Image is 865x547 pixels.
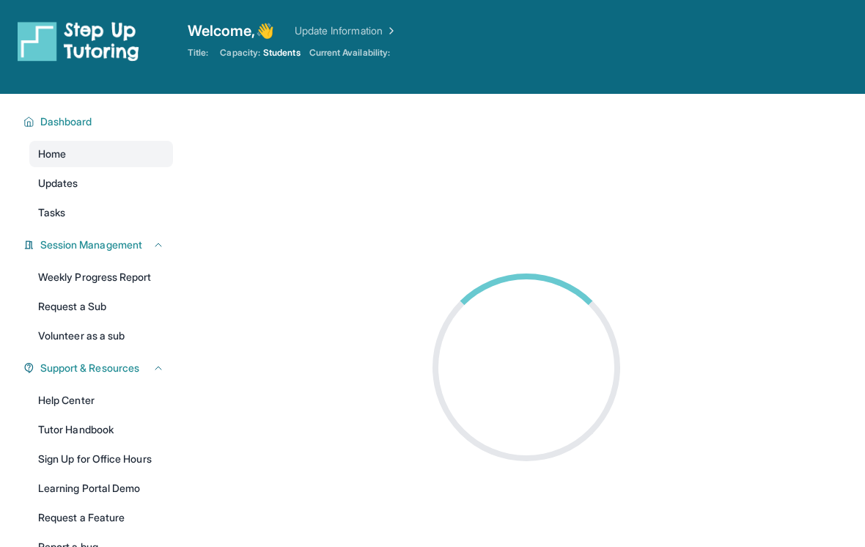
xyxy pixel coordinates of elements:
span: Capacity: [220,47,260,59]
a: Sign Up for Office Hours [29,446,173,472]
span: Current Availability: [309,47,390,59]
span: Home [38,147,66,161]
a: Volunteer as a sub [29,323,173,349]
img: Chevron Right [383,23,397,38]
button: Session Management [34,238,164,252]
a: Tasks [29,199,173,226]
a: Update Information [295,23,397,38]
span: Session Management [40,238,142,252]
a: Weekly Progress Report [29,264,173,290]
a: Learning Portal Demo [29,475,173,502]
button: Support & Resources [34,361,164,375]
a: Updates [29,170,173,197]
span: Welcome, 👋 [188,21,274,41]
img: logo [18,21,139,62]
button: Dashboard [34,114,164,129]
span: Support & Resources [40,361,139,375]
a: Home [29,141,173,167]
a: Request a Sub [29,293,173,320]
span: Students [263,47,301,59]
span: Dashboard [40,114,92,129]
span: Title: [188,47,208,59]
span: Updates [38,176,78,191]
span: Tasks [38,205,65,220]
a: Help Center [29,387,173,414]
a: Tutor Handbook [29,416,173,443]
a: Request a Feature [29,504,173,531]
